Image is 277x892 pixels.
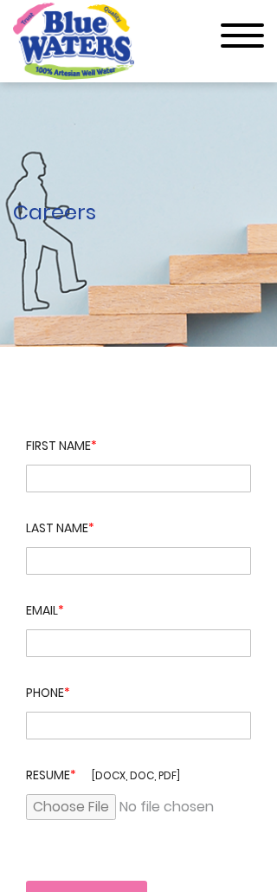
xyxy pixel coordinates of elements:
label: Email [26,575,251,629]
a: store logo [13,3,134,79]
label: First name [26,410,251,465]
label: Phone [26,657,251,712]
h1: Careers [13,200,264,225]
label: Resume [26,739,251,794]
label: Last Name [26,492,251,547]
span: [docx, doc, pdf] [92,768,180,783]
